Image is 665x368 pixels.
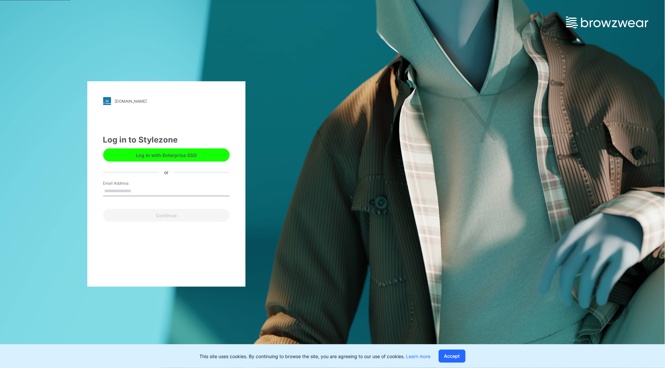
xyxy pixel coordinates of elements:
a: Learn more [406,354,431,359]
img: stylezone-logo.562084cfcfab977791bfbf7441f1a819.svg [103,97,111,105]
img: browzwear-logo.e42bd6dac1945053ebaf764b6aa21510.svg [566,16,649,28]
div: Log in to Stylezone [103,134,230,146]
button: Log in with Enterprise SSO [103,148,230,162]
a: [DOMAIN_NAME] [103,97,230,105]
p: This site uses cookies. By continuing to browse the site, you are agreeing to our use of cookies. [200,353,431,360]
button: Accept [439,350,466,363]
div: or [159,169,174,176]
div: [DOMAIN_NAME] [115,99,147,104]
label: Email Address [103,180,149,186]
